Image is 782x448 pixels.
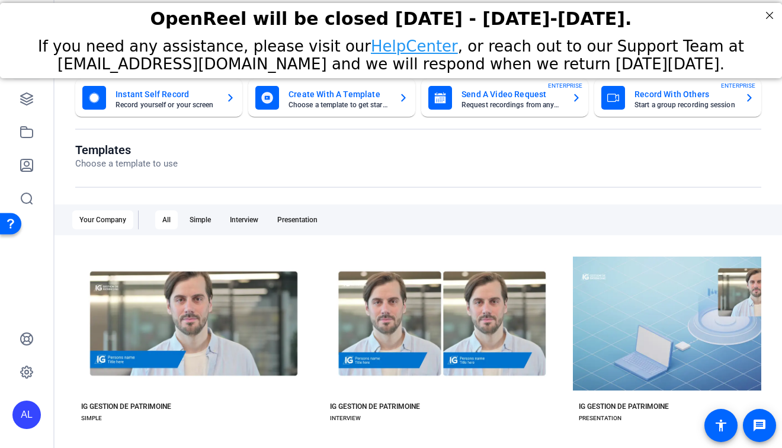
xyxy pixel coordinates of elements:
[548,81,582,90] span: ENTERPRISE
[75,79,242,117] button: Instant Self RecordRecord yourself or your screen
[182,210,218,229] div: Simple
[75,143,178,157] h1: Templates
[634,101,735,108] mat-card-subtitle: Start a group recording session
[461,87,562,101] mat-card-title: Send A Video Request
[81,402,171,411] div: IG GESTION DE PATRIMOINE
[15,5,767,26] div: OpenReel will be closed [DATE] - [DATE]-[DATE].
[270,210,325,229] div: Presentation
[421,79,588,117] button: Send A Video RequestRequest recordings from anyone, anywhereENTERPRISE
[594,79,761,117] button: Record With OthersStart a group recording sessionENTERPRISE
[330,414,361,423] div: INTERVIEW
[223,210,265,229] div: Interview
[579,402,669,411] div: IG GESTION DE PATRIMOINE
[81,414,102,423] div: SIMPLE
[371,34,458,52] a: HelpCenter
[116,101,216,108] mat-card-subtitle: Record yourself or your screen
[248,79,415,117] button: Create With A TemplateChoose a template to get started
[330,402,420,411] div: IG GESTION DE PATRIMOINE
[75,157,178,171] p: Choose a template to use
[721,81,755,90] span: ENTERPRISE
[116,87,216,101] mat-card-title: Instant Self Record
[72,210,133,229] div: Your Company
[155,210,178,229] div: All
[289,101,389,108] mat-card-subtitle: Choose a template to get started
[289,87,389,101] mat-card-title: Create With A Template
[634,87,735,101] mat-card-title: Record With Others
[38,34,744,70] span: If you need any assistance, please visit our , or reach out to our Support Team at [EMAIL_ADDRESS...
[752,418,767,433] mat-icon: message
[714,418,728,433] mat-icon: accessibility
[461,101,562,108] mat-card-subtitle: Request recordings from anyone, anywhere
[579,414,621,423] div: PRESENTATION
[12,401,41,429] div: AL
